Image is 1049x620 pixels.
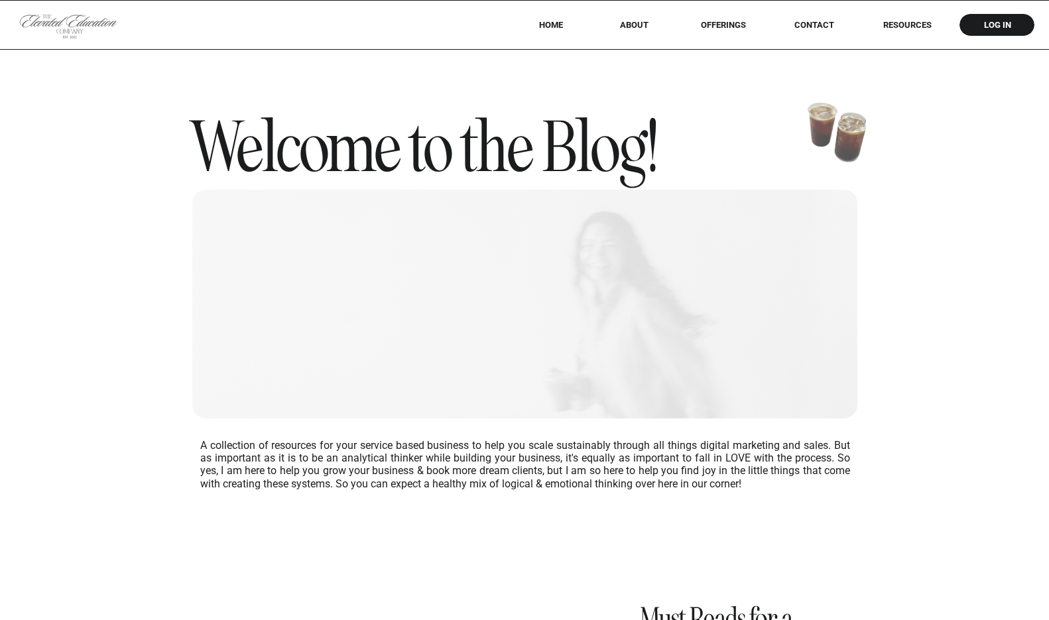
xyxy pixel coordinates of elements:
[865,20,950,30] a: RESOURCES
[611,20,658,30] a: About
[200,439,850,492] h3: A collection of resources for your service based business to help you scale sustainably through a...
[192,116,698,190] h1: Welcome to the Blog!
[785,20,843,30] a: Contact
[971,20,1023,30] a: log in
[682,20,765,30] a: offerings
[521,20,580,30] a: HOME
